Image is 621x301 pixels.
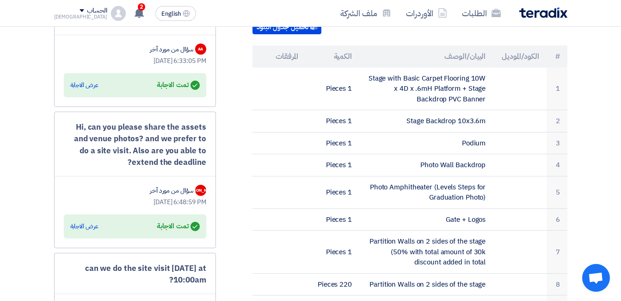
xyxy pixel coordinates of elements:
td: 7 [547,231,567,274]
div: [DATE] 6:33:05 PM [64,56,206,66]
td: 3 [547,132,567,154]
td: 220 Pieces [306,273,359,295]
td: 2 [547,110,567,132]
td: Photo Wall Backdrop [359,154,493,176]
div: can we do the site visit [DATE] at 10:00am? [64,263,206,286]
img: profile_test.png [111,6,126,21]
a: الطلبات [455,2,508,24]
th: المرفقات [252,45,306,68]
button: English [155,6,196,21]
div: [DATE] 6:48:59 PM [64,197,206,207]
td: Stage with Basic Carpet Flooring 10W x 4D x .6mH Platform + Stage Backdrop PVC Banner [359,68,493,110]
td: 6 [547,208,567,231]
td: Partition Walls on 2 sides of the stage [359,273,493,295]
div: سؤال من مورد آخر [150,44,193,54]
span: 2 [138,3,145,11]
th: # [547,45,567,68]
td: 1 Pieces [306,68,359,110]
div: Hi, can you please share the assets and venue photos? and we prefer to do a site visit. Also are ... [64,121,206,169]
div: عرض الاجابة [70,81,98,90]
div: [PERSON_NAME] [195,185,206,196]
div: تمت الاجابة [157,220,199,233]
div: [DEMOGRAPHIC_DATA] [54,14,107,19]
a: Open chat [582,264,610,292]
a: الأوردرات [399,2,455,24]
td: 1 Pieces [306,208,359,231]
th: الكود/الموديل [493,45,547,68]
td: Photo Amphitheater (Levels Steps for Graduation Photo) [359,176,493,208]
img: Teradix logo [519,7,567,18]
td: 1 Pieces [306,154,359,176]
td: 1 Pieces [306,231,359,274]
td: Partition Walls on 2 sides of the stage (50% with total amount of 30k discount added in total [359,231,493,274]
a: ملف الشركة [333,2,399,24]
div: تمت الاجابة [157,79,199,92]
div: الحساب [87,7,107,15]
span: English [161,11,181,17]
td: 5 [547,176,567,208]
td: Podium [359,132,493,154]
td: 1 Pieces [306,176,359,208]
td: 4 [547,154,567,176]
div: عرض الاجابة [70,222,98,231]
td: Stage Backdrop 10x3.6m [359,110,493,132]
th: الكمية [306,45,359,68]
td: Gate + Logos [359,208,493,231]
td: 8 [547,273,567,295]
td: 1 Pieces [306,132,359,154]
td: 1 [547,68,567,110]
th: البيان/الوصف [359,45,493,68]
td: 1 Pieces [306,110,359,132]
div: سؤال من مورد آخر [150,186,193,195]
div: AA [195,44,206,55]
